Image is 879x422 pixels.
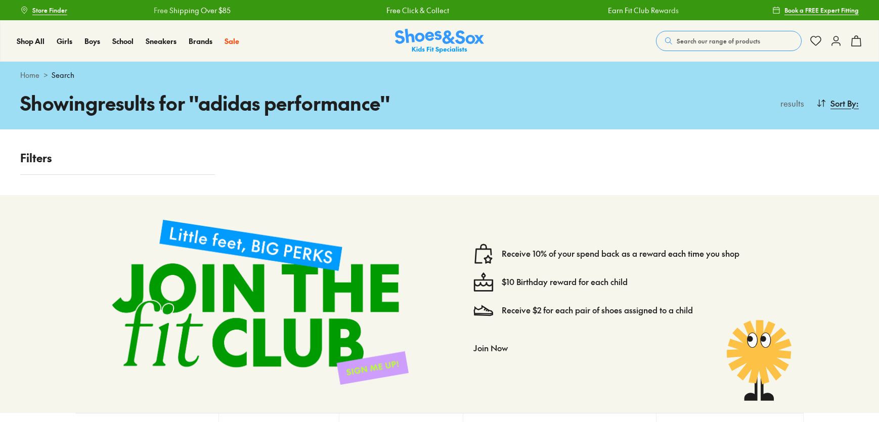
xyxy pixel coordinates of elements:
[856,97,859,109] span: :
[20,70,39,80] a: Home
[57,36,72,46] span: Girls
[656,31,802,51] button: Search our range of products
[784,6,859,15] span: Book a FREE Expert Fitting
[473,300,494,320] img: Vector_3098.svg
[84,36,100,46] span: Boys
[151,5,228,16] a: Free Shipping Over $85
[189,36,212,46] a: Brands
[146,36,177,46] span: Sneakers
[17,36,45,46] a: Shop All
[605,5,676,16] a: Earn Fit Club Rewards
[473,272,494,292] img: cake--candle-birthday-event-special-sweet-cake-bake.svg
[32,6,67,15] span: Store Finder
[112,36,134,46] span: School
[84,36,100,46] a: Boys
[225,36,239,46] span: Sale
[146,36,177,46] a: Sneakers
[772,1,859,19] a: Book a FREE Expert Fitting
[502,276,628,288] a: $10 Birthday reward for each child
[502,248,739,259] a: Receive 10% of your spend back as a reward each time you shop
[776,97,804,109] p: results
[20,150,215,166] p: Filters
[677,36,760,45] span: Search our range of products
[383,5,446,16] a: Free Click & Collect
[830,97,856,109] span: Sort By
[502,305,693,316] a: Receive $2 for each pair of shoes assigned to a child
[20,1,67,19] a: Store Finder
[20,70,859,80] div: >
[816,92,859,114] button: Sort By:
[57,36,72,46] a: Girls
[20,88,439,117] h1: Showing results for " adidas performance "
[112,36,134,46] a: School
[225,36,239,46] a: Sale
[473,244,494,264] img: vector1.svg
[189,36,212,46] span: Brands
[395,29,484,54] a: Shoes & Sox
[96,203,425,401] img: sign-up-footer.png
[395,29,484,54] img: SNS_Logo_Responsive.svg
[473,337,508,359] button: Join Now
[17,36,45,46] span: Shop All
[52,70,74,80] span: Search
